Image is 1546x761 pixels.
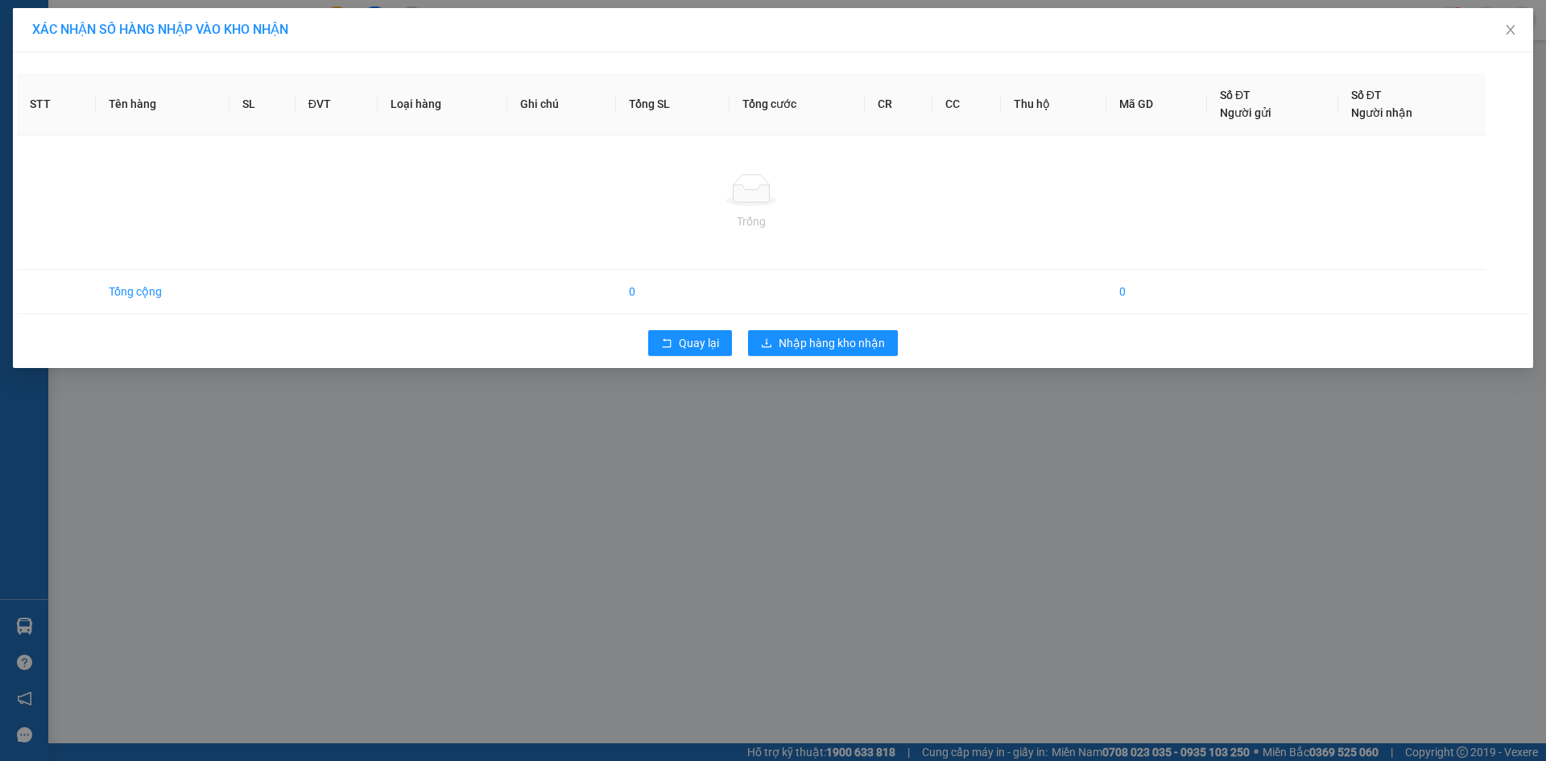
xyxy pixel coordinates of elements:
span: close [1504,23,1517,36]
th: Loại hàng [378,73,507,135]
td: Tổng cộng [96,270,229,314]
th: Ghi chú [507,73,617,135]
span: Quay lại [679,334,719,352]
span: rollback [661,337,672,350]
li: VP VP Quận 5 [111,114,214,131]
span: Người gửi [1220,106,1271,119]
th: SL [229,73,295,135]
span: XÁC NHẬN SỐ HÀNG NHẬP VÀO KHO NHẬN [32,22,288,37]
li: [PERSON_NAME][GEOGRAPHIC_DATA] [8,8,234,95]
th: Mã GD [1106,73,1207,135]
th: Tổng SL [616,73,730,135]
td: 0 [1106,270,1207,314]
th: Thu hộ [1001,73,1106,135]
span: Người nhận [1351,106,1412,119]
li: VP VP Phước Long 2 [8,114,111,149]
th: Tổng cước [730,73,865,135]
th: CC [932,73,1001,135]
span: Số ĐT [1351,89,1382,101]
span: Số ĐT [1220,89,1250,101]
span: download [761,337,772,350]
button: Close [1488,8,1533,53]
div: Trống [30,213,1473,230]
button: rollbackQuay lại [648,330,732,356]
td: 0 [616,270,730,314]
th: STT [17,73,96,135]
button: downloadNhập hàng kho nhận [748,330,898,356]
th: ĐVT [296,73,378,135]
span: Nhập hàng kho nhận [779,334,885,352]
th: CR [865,73,933,135]
th: Tên hàng [96,73,229,135]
